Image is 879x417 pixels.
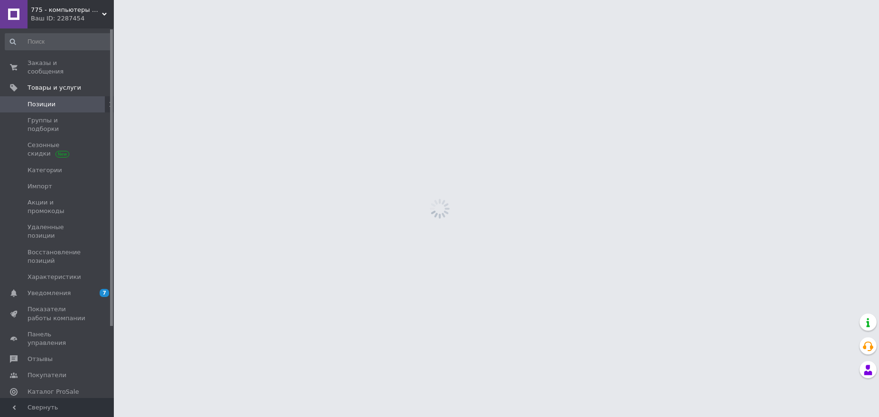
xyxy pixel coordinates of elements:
[31,6,102,14] span: 775 - компьютеры из Европы
[28,289,71,297] span: Уведомления
[28,330,88,347] span: Панель управления
[28,141,88,158] span: Сезонные скидки
[28,305,88,322] span: Показатели работы компании
[28,355,53,363] span: Отзывы
[100,289,109,297] span: 7
[28,83,81,92] span: Товары и услуги
[28,100,56,109] span: Позиции
[31,14,114,23] div: Ваш ID: 2287454
[28,182,52,191] span: Импорт
[28,248,88,265] span: Восстановление позиций
[28,388,79,396] span: Каталог ProSale
[28,371,66,380] span: Покупатели
[28,223,88,240] span: Удаленные позиции
[28,198,88,215] span: Акции и промокоды
[28,59,88,76] span: Заказы и сообщения
[28,273,81,281] span: Характеристики
[5,33,112,50] input: Поиск
[28,166,62,175] span: Категории
[28,116,88,133] span: Группы и подборки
